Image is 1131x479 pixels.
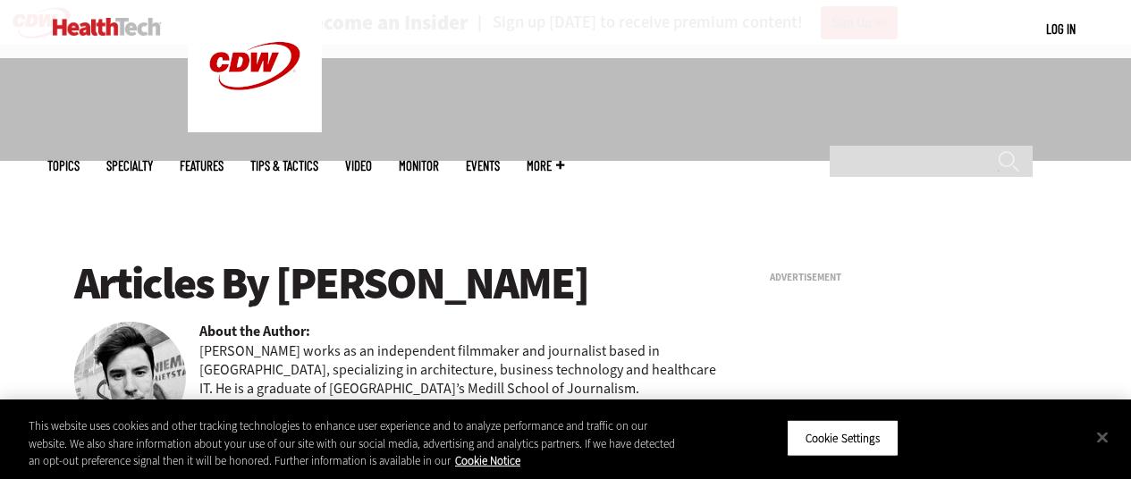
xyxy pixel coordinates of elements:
[1046,20,1076,38] div: User menu
[180,159,224,172] a: Features
[787,419,899,457] button: Cookie Settings
[345,159,372,172] a: Video
[466,159,500,172] a: Events
[106,159,153,172] span: Specialty
[53,18,161,36] img: Home
[527,159,564,172] span: More
[47,159,80,172] span: Topics
[770,273,1038,282] h3: Advertisement
[74,259,723,308] h1: Articles By [PERSON_NAME]
[1083,417,1122,457] button: Close
[29,417,679,470] div: This website uses cookies and other tracking technologies to enhance user experience and to analy...
[199,322,310,341] b: About the Author:
[399,159,439,172] a: MonITor
[74,322,186,433] img: nathan eddy
[188,118,322,137] a: CDW
[199,341,723,398] p: [PERSON_NAME] works as an independent filmmaker and journalist based in [GEOGRAPHIC_DATA], specia...
[455,453,520,468] a: More information about your privacy
[1046,21,1076,37] a: Log in
[250,159,318,172] a: Tips & Tactics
